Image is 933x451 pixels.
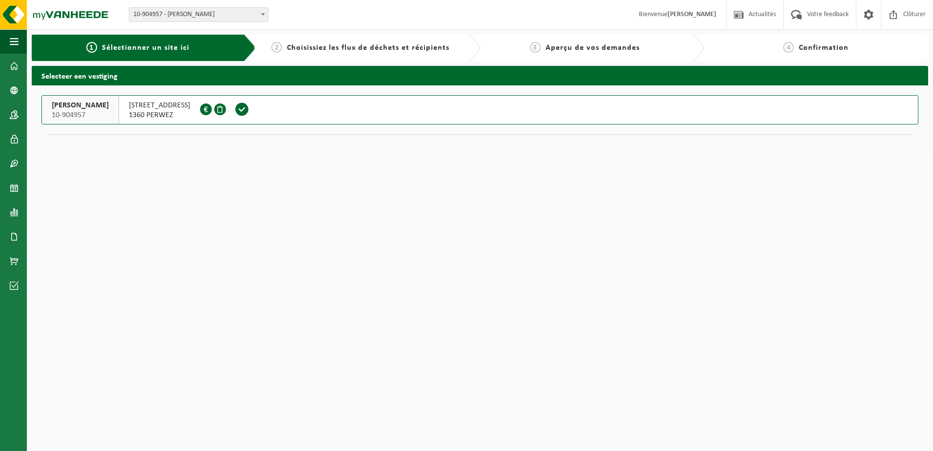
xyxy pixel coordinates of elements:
span: Aperçu de vos demandes [546,44,640,52]
span: Confirmation [799,44,849,52]
span: Choisissiez les flux de déchets et récipients [287,44,449,52]
span: 10-904957 [52,110,109,120]
span: [STREET_ADDRESS] [129,101,190,110]
span: Sélectionner un site ici [102,44,189,52]
span: 10-904957 - DANIEL MINNE-HOCK - PERWEZ [129,8,268,21]
span: [PERSON_NAME] [52,101,109,110]
span: 10-904957 - DANIEL MINNE-HOCK - PERWEZ [129,7,268,22]
strong: [PERSON_NAME] [668,11,716,18]
span: 4 [783,42,794,53]
span: 2 [271,42,282,53]
button: [PERSON_NAME] 10-904957 [STREET_ADDRESS]1360 PERWEZ [41,95,918,124]
span: 1360 PERWEZ [129,110,190,120]
span: 1 [86,42,97,53]
h2: Selecteer een vestiging [32,66,928,85]
span: 3 [530,42,541,53]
